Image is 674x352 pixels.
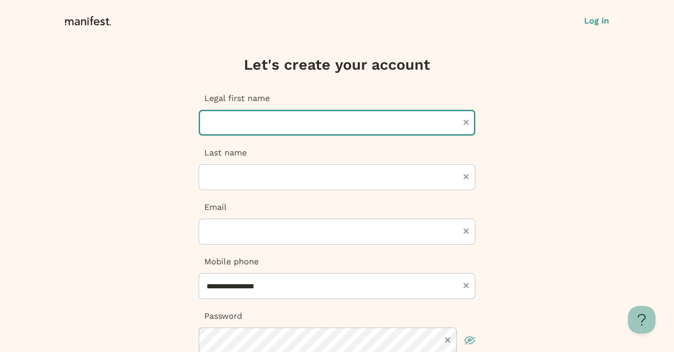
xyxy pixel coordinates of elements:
button: Log in [584,15,609,27]
p: Email [199,201,475,213]
p: Last name [199,147,475,159]
p: Legal first name [199,92,475,104]
h3: Let's create your account [199,55,475,74]
p: Password [199,310,475,322]
iframe: Toggle Customer Support [628,306,656,334]
p: Mobile phone [199,256,475,268]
